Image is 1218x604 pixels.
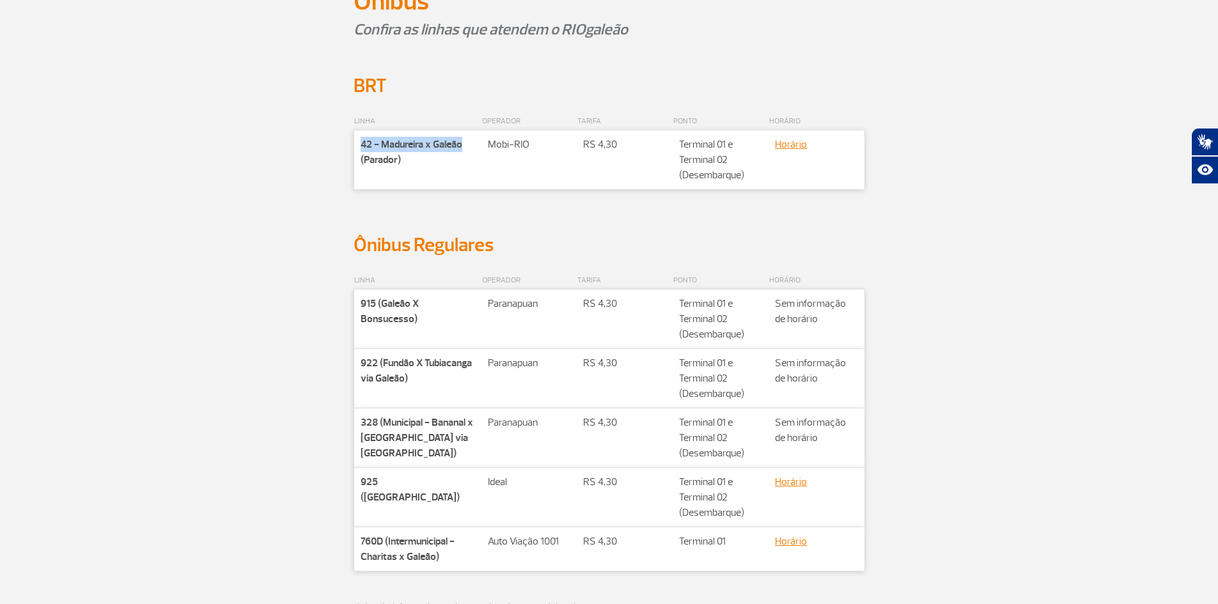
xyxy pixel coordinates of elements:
[673,130,769,190] td: Terminal 01 e Terminal 02 (Desembarque)
[488,534,570,549] p: Auto Viação 1001
[583,355,666,371] p: R$ 4,30
[583,137,666,152] p: R$ 4,30
[361,357,472,385] strong: 922 (Fundão X Tubiacanga via Galeão)
[673,468,769,527] td: Terminal 01 e Terminal 02 (Desembarque)
[769,273,864,288] p: HORÁRIO
[775,535,807,548] a: Horário
[354,233,865,257] h2: Ônibus Regulares
[775,476,807,488] a: Horário
[577,114,672,129] p: TARIFA
[488,474,570,490] p: Ideal
[583,474,666,490] p: R$ 4,30
[1191,156,1218,184] button: Abrir recursos assistivos.
[775,296,858,327] p: Sem informação de horário
[361,416,473,460] strong: 328 (Municipal - Bananal x [GEOGRAPHIC_DATA] via [GEOGRAPHIC_DATA])
[361,476,460,504] strong: 925 ([GEOGRAPHIC_DATA])
[488,296,570,311] p: Paranapuan
[361,138,462,166] strong: 42 - Madureira x Galeão (Parador)
[775,138,807,151] a: Horário
[1191,128,1218,184] div: Plugin de acessibilidade da Hand Talk.
[577,272,673,290] th: TARIFA
[673,527,769,571] td: Terminal 01
[354,273,481,288] p: LINHA
[361,297,419,325] strong: 915 (Galeão X Bonsucesso)
[583,534,666,549] p: R$ 4,30
[673,349,769,408] td: Terminal 01 e Terminal 02 (Desembarque)
[583,296,666,311] p: R$ 4,30
[673,408,769,468] td: Terminal 01 e Terminal 02 (Desembarque)
[354,19,865,40] p: Confira as linhas que atendem o RIOgaleão
[488,355,570,371] p: Paranapuan
[583,415,666,430] p: R$ 4,30
[361,535,455,563] strong: 760D (Intermunicipal - Charitas x Galeão)
[1191,128,1218,156] button: Abrir tradutor de língua de sinais.
[481,408,577,468] td: Paranapuan
[769,408,864,468] td: Sem informação de horário
[354,74,865,98] h2: BRT
[775,355,858,386] p: Sem informação de horário
[673,113,769,130] th: PONTO
[769,114,864,129] p: HORÁRIO
[354,114,481,129] p: LINHA
[673,290,769,349] td: Terminal 01 e Terminal 02 (Desembarque)
[488,137,570,152] p: Mobi-RIO
[482,273,576,288] p: OPERADOR
[482,114,576,129] p: OPERADOR
[673,272,769,290] th: PONTO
